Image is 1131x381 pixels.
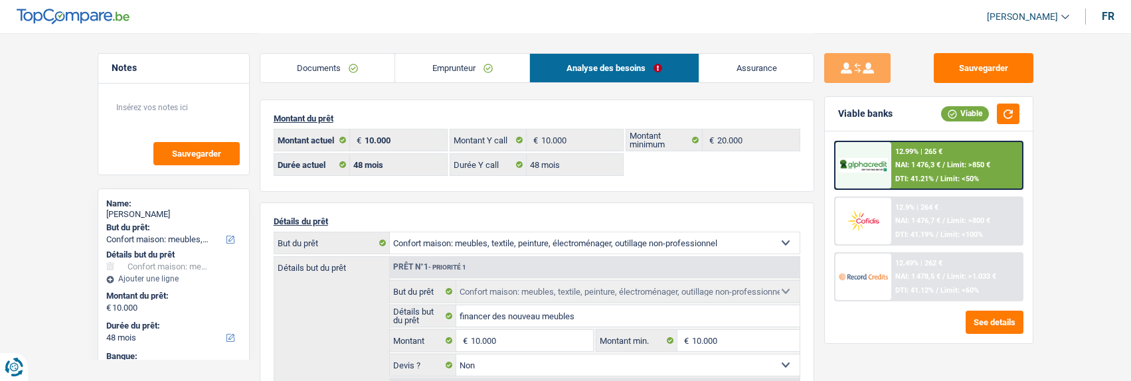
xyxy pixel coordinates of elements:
span: / [936,230,938,239]
label: Détails but du prêt [390,305,457,327]
span: Limit: <60% [940,286,979,295]
span: / [942,161,945,169]
span: / [936,286,938,295]
label: But du prêt [274,232,390,254]
span: / [936,175,938,183]
label: Montant [390,330,457,351]
div: [PERSON_NAME] [106,209,241,220]
span: DTI: 41.12% [895,286,934,295]
img: AlphaCredit [839,158,888,173]
span: DTI: 41.21% [895,175,934,183]
img: TopCompare Logo [17,9,130,25]
label: Montant Y call [450,129,527,151]
img: Record Credits [839,264,888,289]
span: Limit: >800 € [947,216,990,225]
span: € [456,330,471,351]
label: But du prêt: [106,222,238,233]
div: Viable banks [838,108,893,119]
a: [PERSON_NAME] [976,6,1069,28]
span: € [106,303,111,313]
span: [PERSON_NAME] [987,11,1058,23]
label: Montant min. [596,330,677,351]
button: Sauvegarder [153,142,240,165]
span: Limit: >850 € [947,161,990,169]
img: Cofidis [839,208,888,233]
span: NAI: 1 478,5 € [895,272,940,281]
label: Durée du prêt: [106,321,238,331]
label: Montant du prêt: [106,291,238,301]
div: Prêt n°1 [390,263,470,271]
span: / [942,216,945,225]
label: Durée actuel [274,154,351,175]
div: Ajouter une ligne [106,274,241,283]
div: Name: [106,198,241,209]
span: Limit: >1.033 € [947,272,996,281]
button: See details [966,311,1023,334]
button: Sauvegarder [934,53,1033,83]
label: Durée Y call [450,154,527,175]
span: DTI: 41.19% [895,230,934,239]
span: NAI: 1 476,3 € [895,161,940,169]
div: 12.49% | 262 € [895,259,942,267]
span: Sauvegarder [172,149,221,158]
a: Assurance [699,54,814,82]
label: Montant actuel [274,129,351,151]
span: Limit: <50% [940,175,979,183]
div: Viable [941,106,989,121]
a: Documents [260,54,395,82]
h5: Notes [112,62,236,74]
a: Emprunteur [395,54,529,82]
span: € [677,330,692,351]
span: - Priorité 1 [428,264,466,271]
span: € [527,129,541,151]
a: Analyse des besoins [530,54,699,82]
span: Limit: <100% [940,230,983,239]
div: 12.9% | 264 € [895,203,938,212]
span: NAI: 1 476,7 € [895,216,940,225]
label: Détails but du prêt [274,257,389,272]
label: But du prêt [390,281,457,302]
div: Banque: [106,351,241,362]
span: € [350,129,365,151]
p: Montant du prêt [274,114,800,123]
p: Détails du prêt [274,216,800,226]
span: / [942,272,945,281]
div: fr [1102,10,1114,23]
span: € [703,129,717,151]
label: Devis ? [390,354,457,376]
div: 12.99% | 265 € [895,147,942,156]
label: Montant minimum [626,129,703,151]
div: Détails but du prêt [106,250,241,260]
